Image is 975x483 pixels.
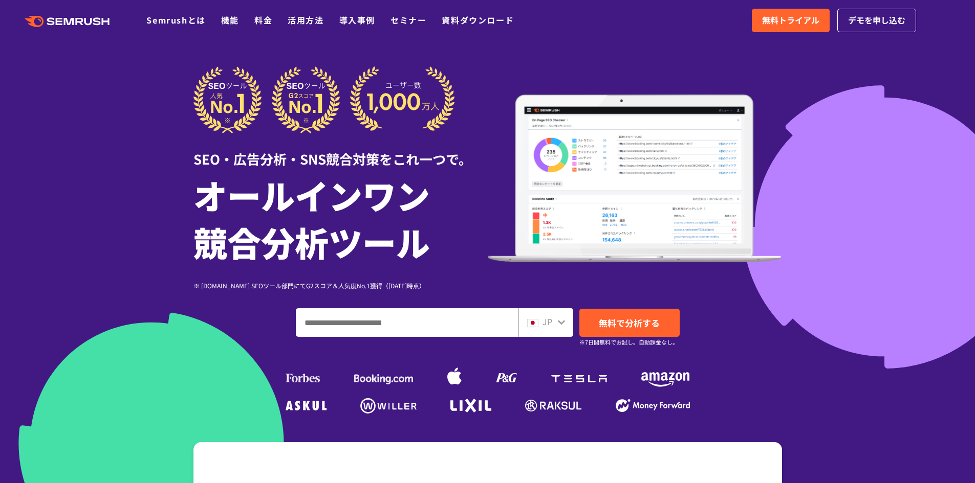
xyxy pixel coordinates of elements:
[752,9,830,32] a: 無料トライアル
[391,14,426,26] a: セミナー
[579,309,680,337] a: 無料で分析する
[579,337,678,347] small: ※7日間無料でお試し。自動課金なし。
[193,133,488,169] div: SEO・広告分析・SNS競合対策をこれ一つで。
[599,316,660,329] span: 無料で分析する
[848,14,905,27] span: デモを申し込む
[762,14,819,27] span: 無料トライアル
[442,14,514,26] a: 資料ダウンロード
[543,315,552,328] span: JP
[296,309,518,336] input: ドメイン、キーワードまたはURLを入力してください
[254,14,272,26] a: 料金
[193,281,488,290] div: ※ [DOMAIN_NAME] SEOツール部門にてG2スコア＆人気度No.1獲得（[DATE]時点）
[193,171,488,265] h1: オールインワン 競合分析ツール
[146,14,205,26] a: Semrushとは
[221,14,239,26] a: 機能
[339,14,375,26] a: 導入事例
[288,14,323,26] a: 活用方法
[837,9,916,32] a: デモを申し込む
